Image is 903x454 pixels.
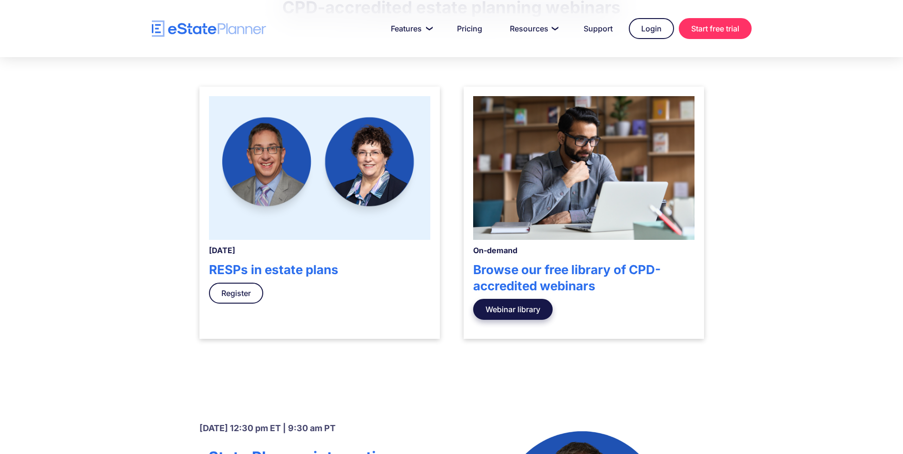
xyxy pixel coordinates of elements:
[473,262,695,294] h4: Browse our free library of CPD-accredited webinars
[629,18,674,39] a: Login
[379,19,441,38] a: Features
[679,18,752,39] a: Start free trial
[209,262,338,277] strong: RESPs in estate plans
[209,246,235,255] strong: [DATE]
[199,423,336,433] strong: [DATE] 12:30 pm ET | 9:30 am PT
[572,19,624,38] a: Support
[498,19,567,38] a: Resources
[152,20,266,37] a: home
[209,283,263,304] a: Register
[473,299,553,320] a: Webinar library
[446,19,494,38] a: Pricing
[473,246,517,255] strong: On-demand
